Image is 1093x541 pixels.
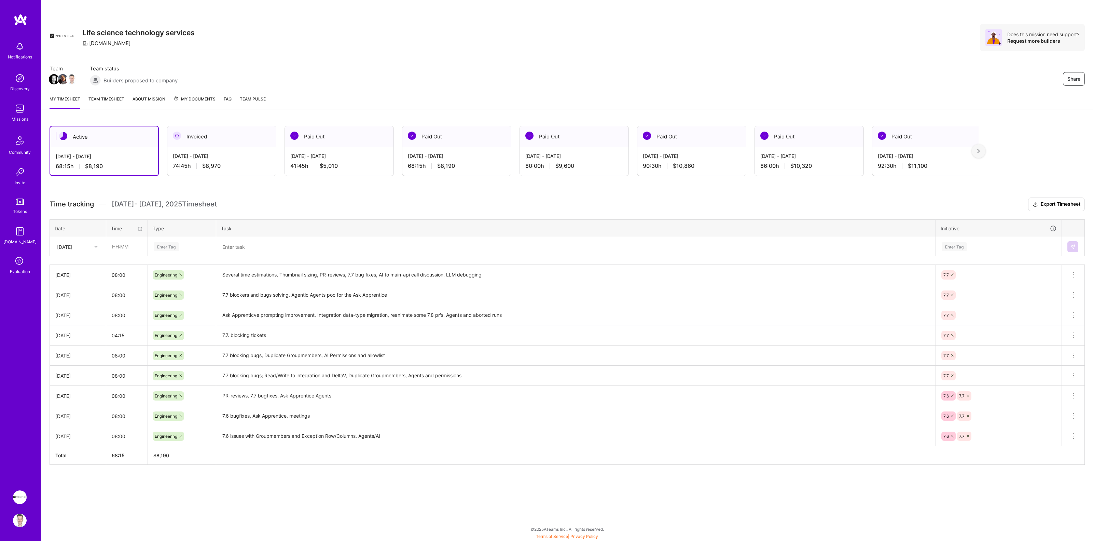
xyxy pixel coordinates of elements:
span: $9,600 [555,162,574,170]
a: My timesheet [50,95,80,109]
textarea: 7.7 blockers and bugs solving, Agentic Agents poc for the Ask Apprentice [217,286,935,305]
img: Submit [1070,244,1076,249]
div: 80:00 h [525,162,623,170]
img: discovery [13,71,27,85]
input: HH:MM [106,367,148,385]
span: $10,320 [790,162,812,170]
span: $11,100 [908,162,927,170]
button: Share [1063,72,1085,86]
span: 7.7 [943,272,949,278]
a: Terms of Service [536,534,568,539]
span: Team [50,65,76,72]
div: Time [111,225,143,232]
span: Engineering [155,373,177,378]
span: 7.7 [959,434,965,439]
span: $ 8,190 [153,452,169,458]
div: [DATE] - [DATE] [290,152,388,160]
div: Paid Out [872,126,981,147]
span: My Documents [174,95,216,103]
span: Engineering [155,293,177,298]
div: Notifications [8,53,32,60]
textarea: 7.7. blocking tickets [217,326,935,345]
div: [DATE] - [DATE] [643,152,741,160]
div: Request more builders [1007,38,1079,44]
img: Invoiced [173,132,181,140]
div: Evaluation [10,268,30,275]
img: Active [59,132,67,140]
input: HH:MM [106,266,148,284]
img: right [977,149,980,153]
div: Tokens [13,208,27,215]
span: 7.7 [943,293,949,298]
img: Team Member Avatar [67,74,77,84]
div: 90:30 h [643,162,741,170]
div: Paid Out [755,126,863,147]
a: Team Member Avatar [58,73,67,85]
div: Enter Tag [154,241,179,252]
span: $8,970 [202,162,221,170]
textarea: 7.7 blocking bugs, Duplicate Groupmembers, AI Permissions and allowlist [217,346,935,365]
img: Paid Out [878,132,886,140]
textarea: Several time estimations, Thumbnail sizing, PR-reviews, 7.7 bug fixes, AI to main-api call discus... [217,266,935,284]
span: Engineering [155,313,177,318]
img: logo [14,14,27,26]
span: Engineering [155,272,177,278]
span: 7.6 [943,414,949,419]
div: Paid Out [285,126,393,147]
div: [DATE] - [DATE] [878,152,976,160]
div: 68:15 h [408,162,506,170]
span: [DATE] - [DATE] , 2025 Timesheet [112,200,217,208]
div: [DATE] - [DATE] [173,152,271,160]
img: Paid Out [408,132,416,140]
span: 7.7 [943,353,949,358]
a: Privacy Policy [570,534,598,539]
span: 7.7 [959,393,965,398]
input: HH:MM [106,326,148,344]
span: 7.7 [943,373,949,378]
div: [DOMAIN_NAME] [3,238,37,245]
span: | [536,534,598,539]
img: bell [13,40,27,53]
span: 7.6 [943,434,949,439]
div: Missions [12,116,28,123]
div: Paid Out [520,126,628,147]
span: Team Pulse [240,96,266,102]
h3: Life science technology services [82,28,195,37]
div: [DATE] [57,243,72,250]
a: My Documents [174,95,216,109]
span: 7.7 [943,313,949,318]
div: © 2025 ATeams Inc., All rights reserved. [41,520,1093,538]
div: [DOMAIN_NAME] [82,40,130,47]
div: [DATE] [55,412,100,420]
img: Company Logo [50,24,74,49]
img: Apprentice: Life science technology services [13,490,27,504]
img: Invite [13,165,27,179]
img: Paid Out [760,132,769,140]
div: Initiative [941,225,1057,232]
i: icon Download [1033,201,1038,208]
a: Team Member Avatar [67,73,76,85]
div: [DATE] [55,292,100,299]
div: Enter Tag [942,241,967,252]
img: Paid Out [643,132,651,140]
span: Engineering [155,353,177,358]
span: Engineering [155,333,177,338]
img: Team Member Avatar [58,74,68,84]
a: Team timesheet [88,95,124,109]
div: 86:00 h [760,162,858,170]
input: HH:MM [106,306,148,324]
input: HH:MM [106,427,148,445]
div: [DATE] [55,372,100,379]
div: Invoiced [167,126,276,147]
div: Paid Out [637,126,746,147]
div: [DATE] - [DATE] [760,152,858,160]
a: Team Member Avatar [50,73,58,85]
textarea: PR-reviews, 7.7 bugfixes, Ask Apprentice Agents [217,387,935,405]
textarea: 7.6 bugfixes, Ask Apprentice, meetings [217,407,935,425]
div: [DATE] - [DATE] [408,152,506,160]
img: tokens [16,199,24,205]
div: Community [9,149,31,156]
span: 7.7 [943,333,949,338]
div: 92:30 h [878,162,976,170]
input: HH:MM [106,286,148,304]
